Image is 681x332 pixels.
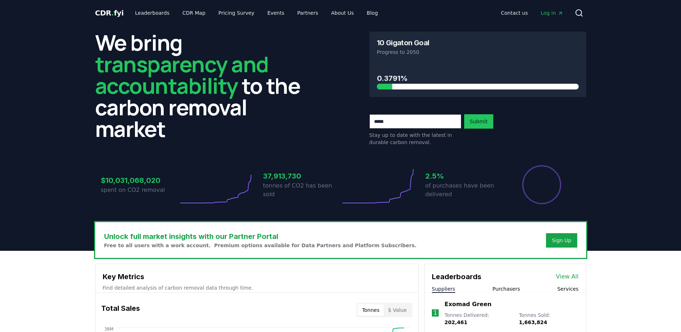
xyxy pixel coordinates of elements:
a: About Us [325,6,359,19]
h3: Key Metrics [103,271,411,282]
span: transparency and accountability [95,49,269,100]
button: Suppliers [432,285,455,292]
button: $ Value [384,304,411,316]
p: 1 [433,309,437,317]
a: CDR.fyi [95,8,124,18]
h3: Total Sales [101,303,140,317]
h3: 10 Gigaton Goal [377,39,429,46]
h3: $10,031,068,020 [101,175,178,186]
p: Tonnes Delivered : [444,312,512,326]
a: Contact us [495,6,533,19]
a: Sign Up [552,237,571,244]
p: Progress to 2050 [377,49,579,56]
a: Events [262,6,290,19]
a: View All [556,272,579,281]
tspan: 38M [104,327,113,332]
a: Exomad Green [444,300,491,309]
span: Log in [541,9,563,17]
a: Partners [291,6,324,19]
span: . [111,9,114,17]
h3: 0.3791% [377,73,579,84]
p: spent on CO2 removal [101,186,178,194]
h2: We bring to the carbon removal market [95,32,312,139]
a: Pricing Survey [213,6,260,19]
p: Stay up to date with the latest in durable carbon removal. [369,132,461,146]
a: Log in [535,6,569,19]
h3: Unlock full market insights with our Partner Portal [104,231,417,242]
h3: 2.5% [425,171,503,181]
h3: Leaderboards [432,271,481,282]
button: Sign Up [546,233,577,248]
a: Blog [361,6,384,19]
button: Tonnes [358,304,384,316]
button: Submit [464,114,494,129]
span: CDR fyi [95,9,124,17]
nav: Main [495,6,569,19]
a: Leaderboards [129,6,175,19]
p: Free to all users with a work account. Premium options available for Data Partners and Platform S... [104,242,417,249]
button: Purchasers [493,285,520,292]
a: CDR Map [177,6,211,19]
p: Tonnes Sold : [519,312,578,326]
span: 202,461 [444,319,467,325]
h3: 37,913,730 [263,171,341,181]
p: of purchases have been delivered [425,181,503,199]
span: 1,663,824 [519,319,547,325]
p: tonnes of CO2 has been sold [263,181,341,199]
p: Find detailed analysis of carbon removal data through time. [103,284,411,291]
div: Percentage of sales delivered [522,165,562,205]
nav: Main [129,6,383,19]
button: Services [557,285,578,292]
